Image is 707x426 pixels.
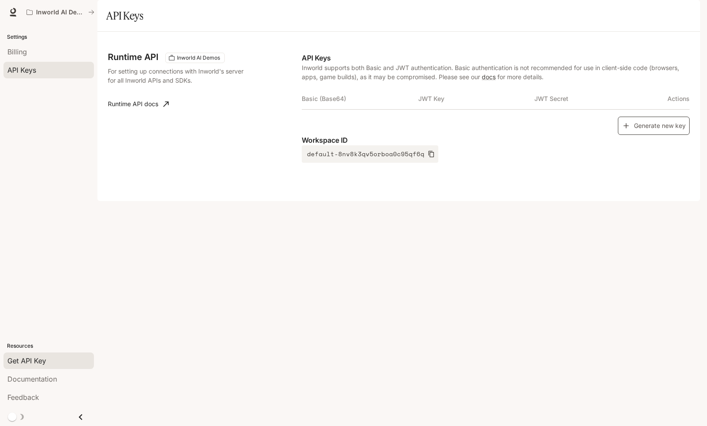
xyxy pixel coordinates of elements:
[106,7,143,24] h1: API Keys
[108,67,248,85] p: For setting up connections with Inworld's server for all Inworld APIs and SDKs.
[482,73,496,81] a: docs
[104,95,172,113] a: Runtime API docs
[36,9,85,16] p: Inworld AI Demos
[302,63,690,81] p: Inworld supports both Basic and JWT authentication. Basic authentication is not recommended for u...
[302,145,438,163] button: default-8nv8k3qv5orboa0c95qf6q
[165,53,225,63] div: These keys will apply to your current workspace only
[302,88,418,109] th: Basic (Base64)
[23,3,98,21] button: All workspaces
[173,54,223,62] span: Inworld AI Demos
[108,53,158,61] h3: Runtime API
[302,135,690,145] p: Workspace ID
[534,88,651,109] th: JWT Secret
[418,88,535,109] th: JWT Key
[302,53,690,63] p: API Keys
[651,88,690,109] th: Actions
[618,117,690,135] button: Generate new key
